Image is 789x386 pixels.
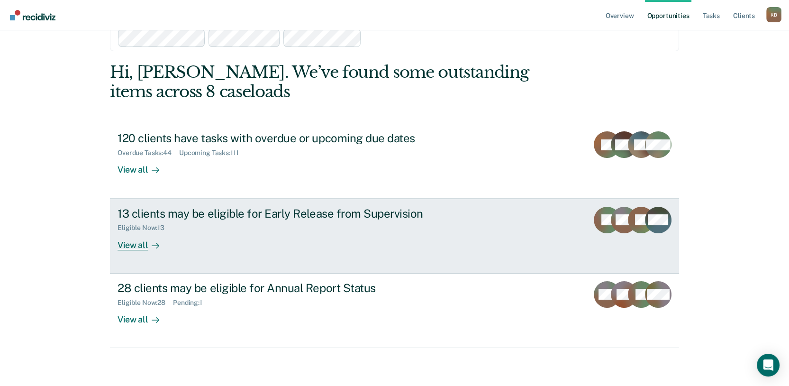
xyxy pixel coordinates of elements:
div: K B [766,7,781,22]
div: Upcoming Tasks : 111 [179,149,246,157]
div: Overdue Tasks : 44 [118,149,179,157]
div: Eligible Now : 28 [118,299,173,307]
div: 120 clients have tasks with overdue or upcoming due dates [118,131,450,145]
div: View all [118,306,171,325]
img: Recidiviz [10,10,55,20]
a: 120 clients have tasks with overdue or upcoming due datesOverdue Tasks:44Upcoming Tasks:111View all [110,124,679,198]
button: Profile dropdown button [766,7,781,22]
div: Hi, [PERSON_NAME]. We’ve found some outstanding items across 8 caseloads [110,63,565,101]
a: 28 clients may be eligible for Annual Report StatusEligible Now:28Pending:1View all [110,274,679,348]
a: 13 clients may be eligible for Early Release from SupervisionEligible Now:13View all [110,199,679,274]
div: View all [118,232,171,250]
div: Pending : 1 [173,299,210,307]
div: View all [118,157,171,175]
div: 28 clients may be eligible for Annual Report Status [118,281,450,295]
div: Eligible Now : 13 [118,224,172,232]
div: 13 clients may be eligible for Early Release from Supervision [118,207,450,221]
div: Open Intercom Messenger [757,354,780,377]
